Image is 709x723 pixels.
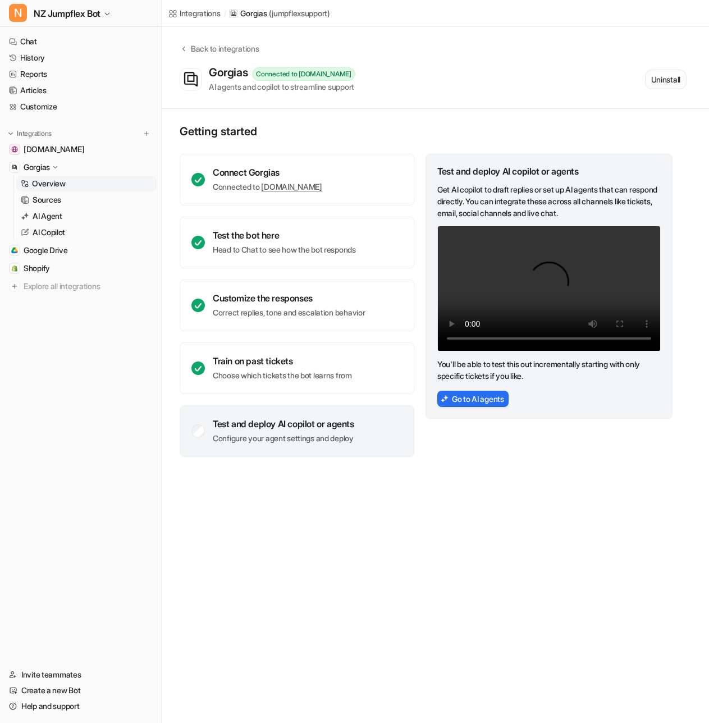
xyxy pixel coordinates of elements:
[4,128,55,139] button: Integrations
[11,164,18,171] img: Gorgias
[16,208,157,224] a: AI Agent
[4,683,157,698] a: Create a new Bot
[213,230,356,241] div: Test the bot here
[11,247,18,254] img: Google Drive
[4,698,157,714] a: Help and support
[16,176,157,191] a: Overview
[213,181,322,193] p: Connected to
[4,99,157,115] a: Customize
[437,166,661,177] div: Test and deploy AI copilot or agents
[213,433,354,444] p: Configure your agent settings and deploy
[16,225,157,240] a: AI Copilot
[33,211,62,222] p: AI Agent
[224,8,226,19] span: /
[180,7,221,19] div: Integrations
[180,125,674,138] p: Getting started
[33,194,61,205] p: Sources
[180,68,202,90] img: Gorgias icon
[261,182,322,191] a: [DOMAIN_NAME]
[213,167,322,178] div: Connect Gorgias
[143,130,150,138] img: menu_add.svg
[33,227,65,238] p: AI Copilot
[4,278,157,294] a: Explore all integrations
[240,8,267,19] p: Gorgias
[4,667,157,683] a: Invite teammates
[213,292,365,304] div: Customize the responses
[269,8,330,19] p: ( jumpflexsupport )
[213,244,356,255] p: Head to Chat to see how the bot responds
[437,391,509,407] button: Go to AI agents
[437,358,661,382] p: You'll be able to test this out incrementally starting with only specific tickets if you like.
[213,370,352,381] p: Choose which tickets the bot learns from
[4,66,157,82] a: Reports
[168,7,221,19] a: Integrations
[213,307,365,318] p: Correct replies, tone and escalation behavior
[4,34,157,49] a: Chat
[24,245,68,256] span: Google Drive
[4,141,157,157] a: www.jumpflex.co.nz[DOMAIN_NAME]
[213,355,352,367] div: Train on past tickets
[16,192,157,208] a: Sources
[7,130,15,138] img: expand menu
[4,83,157,98] a: Articles
[17,129,52,138] p: Integrations
[4,242,157,258] a: Google DriveGoogle Drive
[24,277,152,295] span: Explore all integrations
[24,263,50,274] span: Shopify
[441,395,449,402] img: AiAgentsIcon
[24,144,84,155] span: [DOMAIN_NAME]
[11,146,18,153] img: www.jumpflex.co.nz
[209,81,355,93] div: AI agents and copilot to streamline support
[32,178,66,189] p: Overview
[187,43,259,54] div: Back to integrations
[229,8,330,19] a: Gorgias(jumpflexsupport)
[437,184,661,219] p: Get AI copilot to draft replies or set up AI agents that can respond directly. You can integrate ...
[645,70,687,89] button: Uninstall
[9,4,27,22] span: N
[4,260,157,276] a: ShopifyShopify
[24,162,50,173] p: Gorgias
[180,43,259,66] button: Back to integrations
[437,226,661,351] video: Your browser does not support the video tag.
[34,6,100,21] span: NZ Jumpflex Bot
[11,265,18,272] img: Shopify
[9,281,20,292] img: explore all integrations
[213,418,354,429] div: Test and deploy AI copilot or agents
[4,50,157,66] a: History
[209,66,252,79] div: Gorgias
[252,67,355,81] div: Connected to [DOMAIN_NAME]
